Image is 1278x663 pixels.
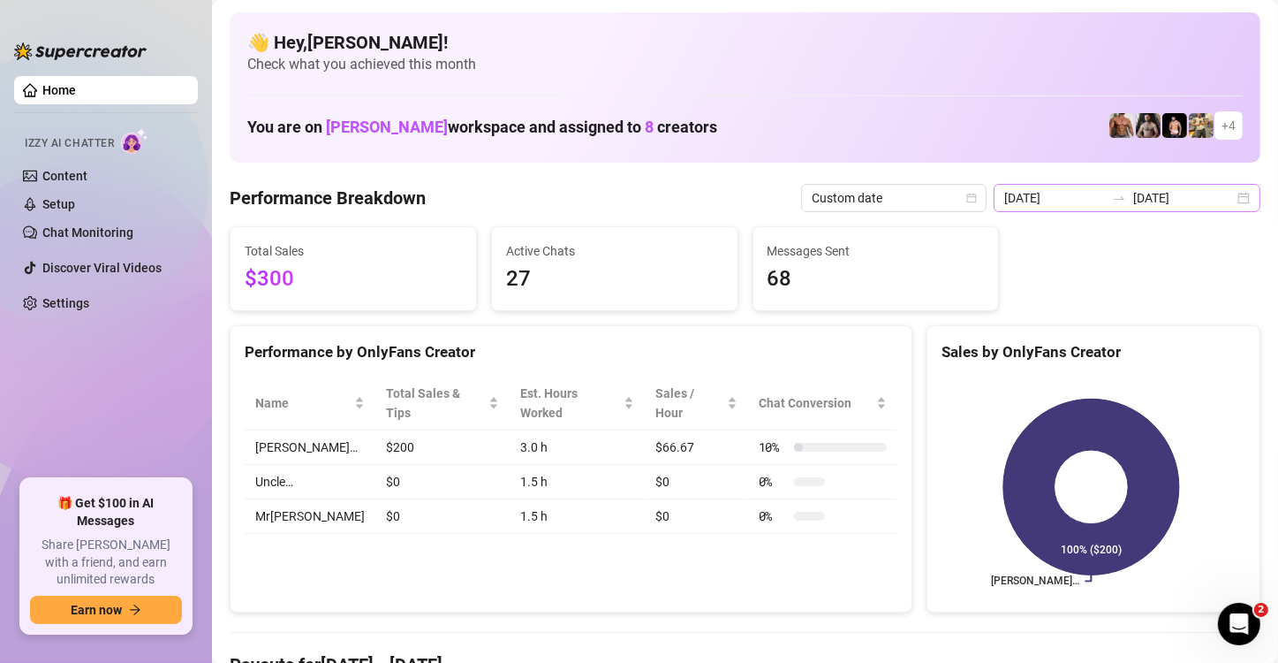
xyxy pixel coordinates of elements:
[1133,188,1234,208] input: End date
[645,499,747,534] td: $0
[506,241,723,261] span: Active Chats
[1218,603,1260,645] iframe: Intercom live chat
[42,225,133,240] a: Chat Monitoring
[30,495,182,530] span: 🎁 Get $100 in AI Messages
[375,499,510,534] td: $0
[1004,188,1105,208] input: Start date
[812,185,976,211] span: Custom date
[42,83,76,97] a: Home
[230,186,426,210] h4: Performance Breakdown
[42,197,75,211] a: Setup
[245,465,375,499] td: Uncle…
[375,431,510,465] td: $200
[510,499,645,534] td: 1.5 h
[129,604,141,616] span: arrow-right
[768,241,985,261] span: Messages Sent
[255,393,351,413] span: Name
[645,465,747,499] td: $0
[247,30,1243,55] h4: 👋 Hey, [PERSON_NAME] !
[655,384,722,423] span: Sales / Hour
[375,465,510,499] td: $0
[748,377,897,431] th: Chat Conversion
[966,193,977,203] span: calendar
[1136,113,1161,138] img: Marcus
[510,465,645,499] td: 1.5 h
[1112,191,1126,205] span: to
[520,384,620,423] div: Est. Hours Worked
[645,431,747,465] td: $66.67
[30,596,182,624] button: Earn nowarrow-right
[71,603,122,617] span: Earn now
[245,377,375,431] th: Name
[645,377,747,431] th: Sales / Hour
[30,537,182,589] span: Share [PERSON_NAME] with a friend, and earn unlimited rewards
[245,263,462,296] span: $300
[42,296,89,310] a: Settings
[1221,116,1236,135] span: + 4
[1112,191,1126,205] span: swap-right
[759,472,787,492] span: 0 %
[245,241,462,261] span: Total Sales
[25,135,114,152] span: Izzy AI Chatter
[941,340,1245,364] div: Sales by OnlyFans Creator
[386,384,485,423] span: Total Sales & Tips
[1254,603,1268,617] span: 2
[759,507,787,526] span: 0 %
[326,118,448,136] span: [PERSON_NAME]
[759,438,787,457] span: 10 %
[506,263,723,296] span: 27
[510,431,645,465] td: 3.0 h
[247,55,1243,74] span: Check what you achieved this month
[42,169,87,183] a: Content
[1109,113,1134,138] img: David
[42,261,162,275] a: Discover Viral Videos
[759,393,873,413] span: Chat Conversion
[14,42,147,60] img: logo-BBDzfeDw.svg
[1162,113,1187,138] img: Novela_Papi
[245,499,375,534] td: Mr[PERSON_NAME]
[375,377,510,431] th: Total Sales & Tips
[768,263,985,296] span: 68
[645,118,654,136] span: 8
[1189,113,1214,138] img: Mr
[991,575,1079,588] text: [PERSON_NAME]…
[247,118,717,137] h1: You are on workspace and assigned to creators
[245,340,897,364] div: Performance by OnlyFans Creator
[245,431,375,465] td: [PERSON_NAME]…
[121,128,148,154] img: AI Chatter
